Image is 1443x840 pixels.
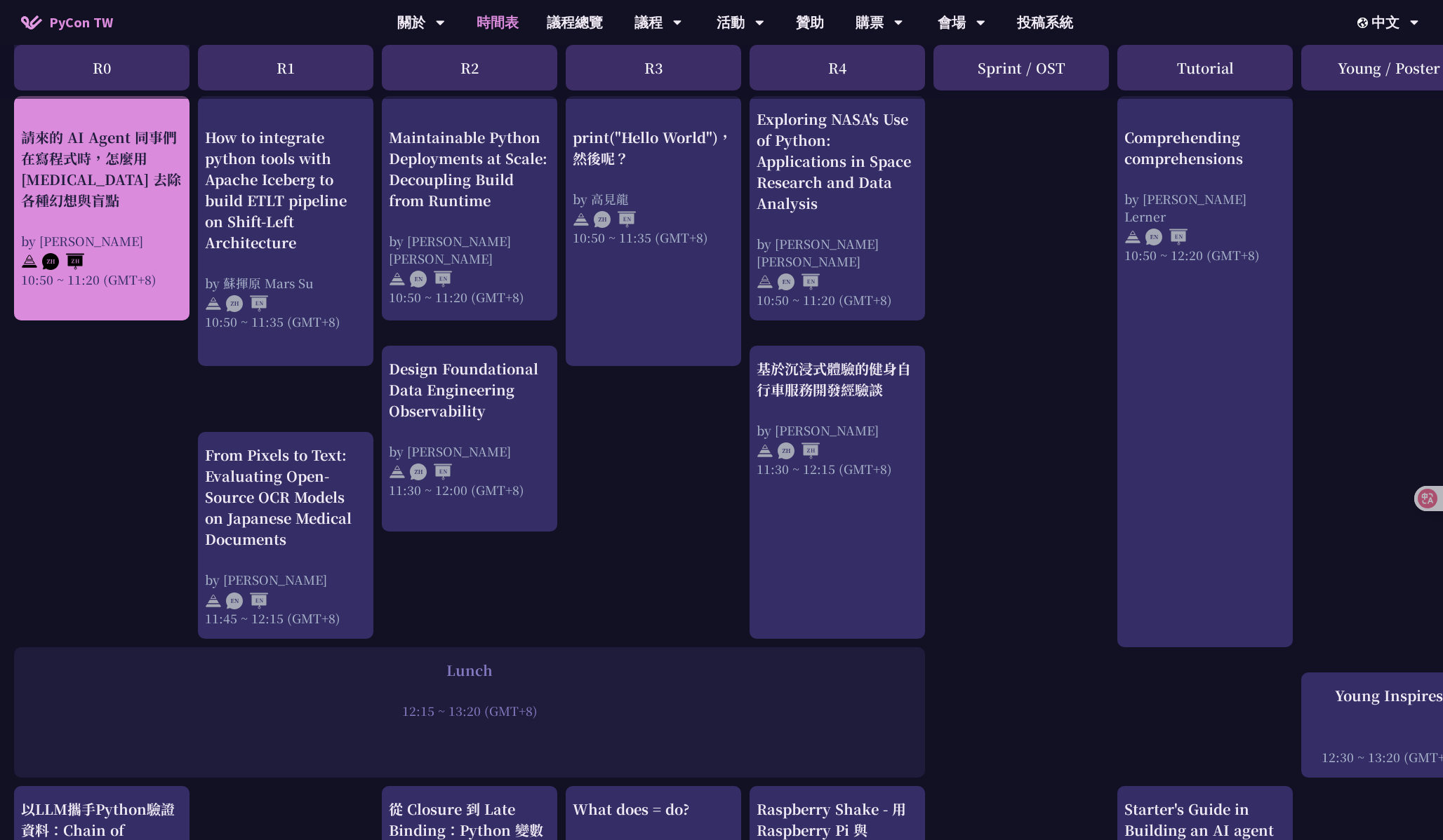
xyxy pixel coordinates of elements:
div: Tutorial [1117,45,1293,90]
div: by [PERSON_NAME] Lerner [1124,189,1286,224]
div: R3 [566,45,741,90]
div: 10:50 ~ 11:35 (GMT+8) [573,228,734,245]
img: svg+xml;base64,PHN2ZyB4bWxucz0iaHR0cDovL3d3dy53My5vcmcvMjAwMC9zdmciIHdpZHRoPSIyNCIgaGVpZ2h0PSIyNC... [573,211,590,228]
div: R0 [14,45,189,90]
div: Maintainable Python Deployments at Scale: Decoupling Build from Runtime [389,126,550,210]
img: svg+xml;base64,PHN2ZyB4bWxucz0iaHR0cDovL3d3dy53My5vcmcvMjAwMC9zdmciIHdpZHRoPSIyNCIgaGVpZ2h0PSIyNC... [21,253,38,270]
div: by [PERSON_NAME] [389,442,550,460]
div: Sprint / OST [933,45,1109,90]
div: print("Hello World")，然後呢？ [573,126,734,168]
img: svg+xml;base64,PHN2ZyB4bWxucz0iaHR0cDovL3d3dy53My5vcmcvMjAwMC9zdmciIHdpZHRoPSIyNCIgaGVpZ2h0PSIyNC... [757,442,773,459]
a: From Pixels to Text: Evaluating Open-Source OCR Models on Japanese Medical Documents by [PERSON_N... [205,445,366,627]
a: 基於沉浸式體驗的健身自行車服務開發經驗談 by [PERSON_NAME] 11:30 ~ 12:15 (GMT+8) [757,358,918,627]
div: 10:50 ~ 11:20 (GMT+8) [757,291,918,309]
a: PyCon TW [7,5,127,40]
img: ZHEN.371966e.svg [594,211,636,228]
div: R4 [750,45,925,90]
img: svg+xml;base64,PHN2ZyB4bWxucz0iaHR0cDovL3d3dy53My5vcmcvMjAwMC9zdmciIHdpZHRoPSIyNCIgaGVpZ2h0PSIyNC... [205,295,222,312]
div: From Pixels to Text: Evaluating Open-Source OCR Models on Japanese Medical Documents [205,445,366,550]
div: R1 [198,45,373,90]
div: What does = do? [573,799,734,820]
img: ENEN.5a408d1.svg [226,592,268,609]
div: by [PERSON_NAME] [PERSON_NAME] [389,231,550,266]
div: Exploring NASA's Use of Python: Applications in Space Research and Data Analysis [757,109,918,214]
div: R2 [382,45,557,90]
div: by 高見龍 [573,189,734,207]
img: ZHZH.38617ef.svg [42,253,84,270]
img: ZHEN.371966e.svg [226,295,268,312]
img: svg+xml;base64,PHN2ZyB4bWxucz0iaHR0cDovL3d3dy53My5vcmcvMjAwMC9zdmciIHdpZHRoPSIyNCIgaGVpZ2h0PSIyNC... [389,463,406,480]
div: 12:15 ~ 13:20 (GMT+8) [21,702,918,719]
div: How to integrate python tools with Apache Iceberg to build ETLT pipeline on Shift-Left Architecture [205,126,366,252]
a: 請來的 AI Agent 同事們在寫程式時，怎麼用 [MEDICAL_DATA] 去除各種幻想與盲點 by [PERSON_NAME] 10:50 ~ 11:20 (GMT+8) [21,109,182,309]
img: svg+xml;base64,PHN2ZyB4bWxucz0iaHR0cDovL3d3dy53My5vcmcvMjAwMC9zdmciIHdpZHRoPSIyNCIgaGVpZ2h0PSIyNC... [389,271,406,287]
img: ENEN.5a408d1.svg [778,273,820,290]
div: 基於沉浸式體驗的健身自行車服務開發經驗談 [757,358,918,400]
div: Comprehending comprehensions [1124,126,1286,168]
img: svg+xml;base64,PHN2ZyB4bWxucz0iaHR0cDovL3d3dy53My5vcmcvMjAwMC9zdmciIHdpZHRoPSIyNCIgaGVpZ2h0PSIyNC... [757,273,773,290]
div: by 蘇揮原 Mars Su [205,273,366,291]
div: 請來的 AI Agent 同事們在寫程式時，怎麼用 [MEDICAL_DATA] 去除各種幻想與盲點 [21,126,182,210]
a: Exploring NASA's Use of Python: Applications in Space Research and Data Analysis by [PERSON_NAME]... [757,109,918,309]
div: Design Foundational Data Engineering Observability [389,358,550,421]
div: by [PERSON_NAME] [PERSON_NAME] [757,235,918,270]
div: by [PERSON_NAME] [757,421,918,439]
a: Design Foundational Data Engineering Observability by [PERSON_NAME] 11:30 ~ 12:00 (GMT+8) [389,358,550,520]
img: ENEN.5a408d1.svg [410,271,452,287]
img: Home icon of PyCon TW 2025 [21,15,42,29]
div: 10:50 ~ 12:20 (GMT+8) [1124,245,1286,263]
img: svg+xml;base64,PHN2ZyB4bWxucz0iaHR0cDovL3d3dy53My5vcmcvMjAwMC9zdmciIHdpZHRoPSIyNCIgaGVpZ2h0PSIyNC... [1124,229,1141,245]
div: 11:30 ~ 12:15 (GMT+8) [757,460,918,477]
img: ZHZH.38617ef.svg [778,442,820,459]
div: 11:30 ~ 12:00 (GMT+8) [389,481,550,499]
a: How to integrate python tools with Apache Iceberg to build ETLT pipeline on Shift-Left Architectu... [205,109,366,354]
div: Lunch [21,660,918,681]
a: Maintainable Python Deployments at Scale: Decoupling Build from Runtime by [PERSON_NAME] [PERSON_... [389,109,550,309]
a: Comprehending comprehensions by [PERSON_NAME] Lerner 10:50 ~ 12:20 (GMT+8) [1124,109,1286,635]
img: ZHEN.371966e.svg [410,463,452,480]
span: PyCon TW [49,12,113,33]
div: 10:50 ~ 11:20 (GMT+8) [389,287,550,305]
div: 10:50 ~ 11:35 (GMT+8) [205,312,366,330]
div: by [PERSON_NAME] [21,231,182,249]
div: 10:50 ~ 11:20 (GMT+8) [21,270,182,287]
a: print("Hello World")，然後呢？ by 高見龍 10:50 ~ 11:35 (GMT+8) [573,109,734,354]
div: 11:45 ~ 12:15 (GMT+8) [205,609,366,627]
img: Locale Icon [1357,18,1371,28]
div: by [PERSON_NAME] [205,571,366,588]
img: ENEN.5a408d1.svg [1145,229,1188,245]
img: svg+xml;base64,PHN2ZyB4bWxucz0iaHR0cDovL3d3dy53My5vcmcvMjAwMC9zdmciIHdpZHRoPSIyNCIgaGVpZ2h0PSIyNC... [205,592,222,609]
